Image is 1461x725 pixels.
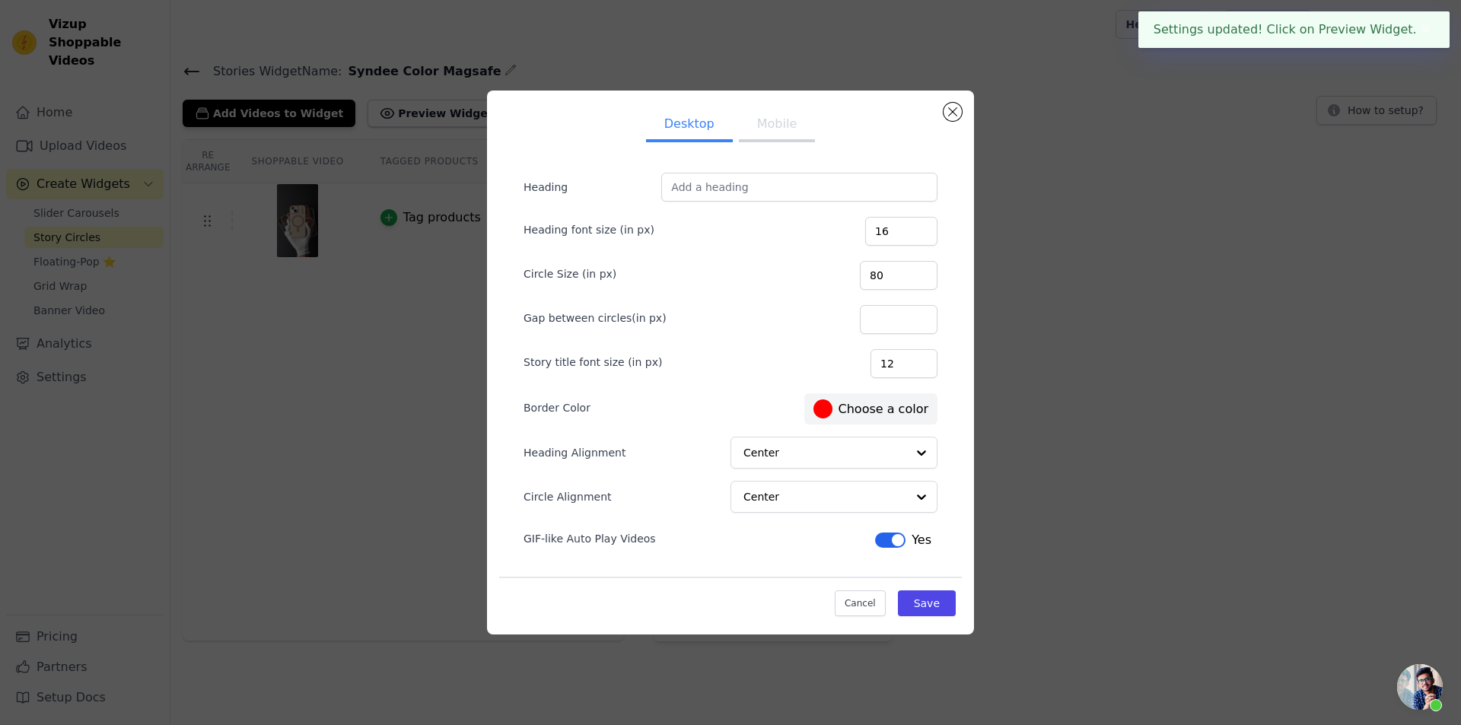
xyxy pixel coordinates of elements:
[944,103,962,121] button: Close modal
[524,180,661,195] label: Heading
[524,310,667,326] label: Gap between circles(in px)
[739,109,815,142] button: Mobile
[912,531,931,549] span: Yes
[1138,11,1450,48] div: Settings updated! Click on Preview Widget.
[813,399,928,418] label: Choose a color
[646,109,733,142] button: Desktop
[524,400,590,415] label: Border Color
[524,531,656,546] label: GIF-like Auto Play Videos
[1417,21,1434,39] button: Close
[835,590,886,616] button: Cancel
[524,222,654,237] label: Heading font size (in px)
[661,173,937,202] input: Add a heading
[524,355,662,370] label: Story title font size (in px)
[524,445,629,460] label: Heading Alignment
[898,590,956,616] button: Save
[1397,664,1443,710] div: Open chat
[524,266,616,281] label: Circle Size (in px)
[524,489,615,504] label: Circle Alignment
